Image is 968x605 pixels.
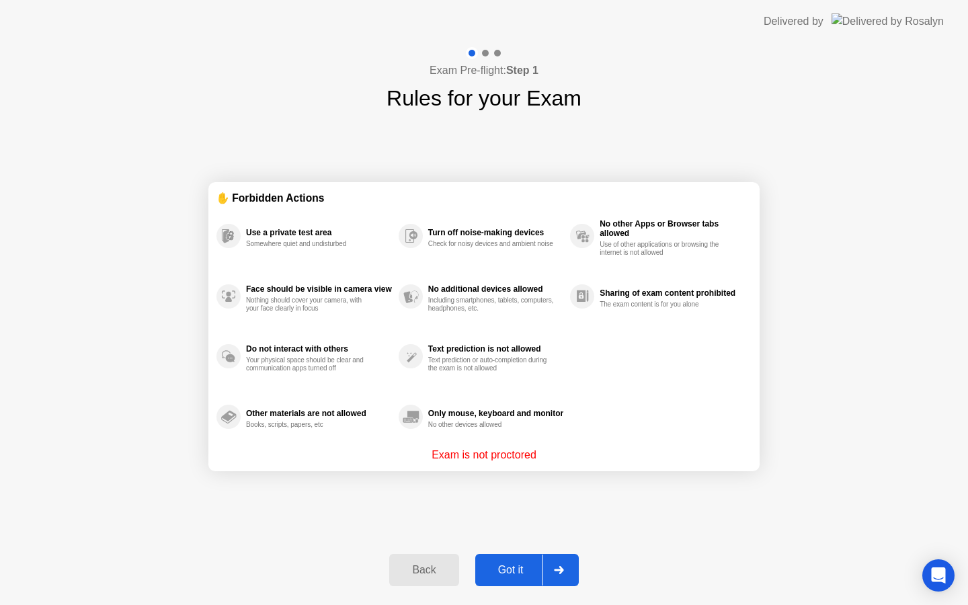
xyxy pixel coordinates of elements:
[216,190,752,206] div: ✋ Forbidden Actions
[389,554,458,586] button: Back
[246,421,373,429] div: Books, scripts, papers, etc
[428,228,563,237] div: Turn off noise-making devices
[393,564,454,576] div: Back
[387,82,581,114] h1: Rules for your Exam
[600,288,745,298] div: Sharing of exam content prohibited
[479,564,542,576] div: Got it
[600,219,745,238] div: No other Apps or Browser tabs allowed
[246,284,392,294] div: Face should be visible in camera view
[506,65,538,76] b: Step 1
[246,296,373,313] div: Nothing should cover your camera, with your face clearly in focus
[832,13,944,29] img: Delivered by Rosalyn
[428,356,555,372] div: Text prediction or auto-completion during the exam is not allowed
[246,240,373,248] div: Somewhere quiet and undisturbed
[428,421,555,429] div: No other devices allowed
[475,554,579,586] button: Got it
[246,344,392,354] div: Do not interact with others
[600,300,727,309] div: The exam content is for you alone
[600,241,727,257] div: Use of other applications or browsing the internet is not allowed
[428,240,555,248] div: Check for noisy devices and ambient noise
[432,447,536,463] p: Exam is not proctored
[430,63,538,79] h4: Exam Pre-flight:
[922,559,955,592] div: Open Intercom Messenger
[246,409,392,418] div: Other materials are not allowed
[428,284,563,294] div: No additional devices allowed
[428,409,563,418] div: Only mouse, keyboard and monitor
[764,13,823,30] div: Delivered by
[246,356,373,372] div: Your physical space should be clear and communication apps turned off
[428,296,555,313] div: Including smartphones, tablets, computers, headphones, etc.
[246,228,392,237] div: Use a private test area
[428,344,563,354] div: Text prediction is not allowed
